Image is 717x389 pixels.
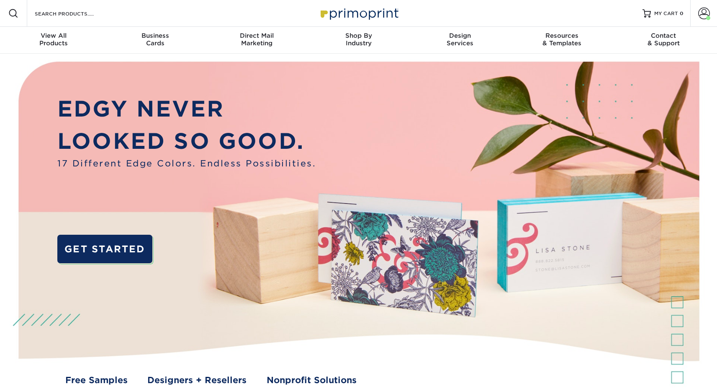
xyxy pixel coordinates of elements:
a: DesignServices [409,27,511,54]
span: Design [409,32,511,39]
a: GET STARTED [57,235,152,263]
span: MY CART [654,10,678,17]
p: EDGY NEVER [57,93,316,125]
span: Contact [613,32,714,39]
div: Cards [104,32,206,47]
a: BusinessCards [104,27,206,54]
span: Business [104,32,206,39]
a: View AllProducts [3,27,105,54]
span: 17 Different Edge Colors. Endless Possibilities. [57,157,316,170]
input: SEARCH PRODUCTS..... [34,8,116,18]
div: Services [409,32,511,47]
span: Direct Mail [206,32,308,39]
div: Marketing [206,32,308,47]
a: Nonprofit Solutions [267,374,357,387]
a: Designers + Resellers [147,374,247,387]
a: Shop ByIndustry [308,27,409,54]
span: 0 [680,10,684,16]
a: Direct MailMarketing [206,27,308,54]
span: View All [3,32,105,39]
span: Shop By [308,32,409,39]
div: Industry [308,32,409,47]
a: Contact& Support [613,27,714,54]
span: Resources [511,32,613,39]
img: Primoprint [317,4,401,22]
a: Resources& Templates [511,27,613,54]
div: & Support [613,32,714,47]
p: LOOKED SO GOOD. [57,125,316,157]
div: Products [3,32,105,47]
a: Free Samples [65,374,128,387]
div: & Templates [511,32,613,47]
